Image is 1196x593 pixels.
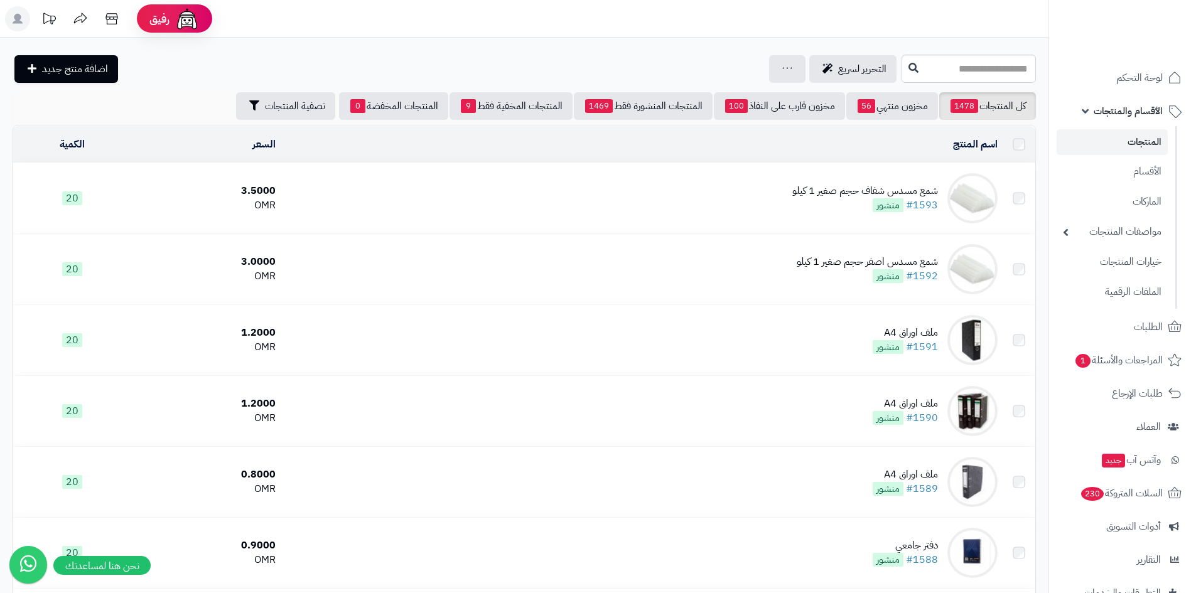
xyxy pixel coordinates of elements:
div: 1.2000 [136,326,276,340]
span: 0 [350,99,365,113]
img: ملف اوراق A4 [947,315,998,365]
a: مخزون منتهي56 [846,92,938,120]
div: دفتر جامعي [873,538,938,553]
a: المنتجات المنشورة فقط1469 [574,92,713,120]
a: #1592 [906,269,938,284]
div: شمع مسدس اصفر حجم صغير 1 كيلو [797,255,938,269]
span: أدوات التسويق [1106,518,1161,535]
span: طلبات الإرجاع [1112,385,1163,402]
div: OMR [136,482,276,496]
div: ملف اوراق A4 [873,467,938,482]
div: 3.0000 [136,255,276,269]
a: كل المنتجات1478 [939,92,1036,120]
div: 3.5000 [136,184,276,198]
a: المنتجات المخفضة0 [339,92,448,120]
span: منشور [873,269,903,283]
span: الأقسام والمنتجات [1094,102,1163,120]
a: اضافة منتج جديد [14,55,118,83]
span: 20 [62,262,82,276]
a: الكمية [60,137,85,152]
a: السعر [252,137,276,152]
span: 1 [1075,354,1091,368]
span: منشور [873,553,903,567]
img: ai-face.png [175,6,200,31]
div: OMR [136,553,276,567]
a: وآتس آبجديد [1057,445,1188,475]
span: جديد [1102,454,1125,467]
a: أدوات التسويق [1057,511,1188,542]
span: الطلبات [1134,318,1163,336]
span: التقارير [1137,551,1161,569]
div: OMR [136,411,276,425]
a: #1591 [906,339,938,355]
a: المنتجات [1057,129,1168,155]
a: المراجعات والأسئلة1 [1057,345,1188,375]
span: السلات المتروكة [1080,484,1163,502]
a: الماركات [1057,188,1168,215]
span: 1478 [951,99,978,113]
a: #1589 [906,481,938,496]
a: اسم المنتج [953,137,998,152]
span: منشور [873,482,903,496]
div: 0.9000 [136,538,276,553]
div: OMR [136,198,276,213]
span: 9 [461,99,476,113]
a: تحديثات المنصة [33,6,65,35]
a: الأقسام [1057,158,1168,185]
img: ملف اوراق A4 [947,457,998,507]
img: شمع مسدس اصفر حجم صغير 1 كيلو [947,244,998,294]
a: التقارير [1057,545,1188,575]
a: الملفات الرقمية [1057,279,1168,306]
span: 20 [62,475,82,489]
a: خيارات المنتجات [1057,248,1168,275]
span: منشور [873,340,903,354]
button: تصفية المنتجات [236,92,335,120]
a: مواصفات المنتجات [1057,218,1168,245]
img: ملف اوراق A4 [947,386,998,436]
div: 1.2000 [136,397,276,411]
span: العملاء [1136,418,1161,435]
img: logo-2.png [1111,35,1184,61]
span: 20 [62,546,82,560]
a: المنتجات المخفية فقط9 [450,92,573,120]
span: منشور [873,411,903,425]
div: ملف اوراق A4 [873,397,938,411]
span: 1469 [585,99,613,113]
img: شمع مسدس شفاف حجم صغير 1 كيلو [947,173,998,223]
div: 0.8000 [136,467,276,482]
a: #1593 [906,198,938,213]
span: اضافة منتج جديد [42,61,108,77]
a: #1588 [906,552,938,567]
div: OMR [136,340,276,355]
span: 20 [62,191,82,205]
span: رفيق [149,11,170,26]
div: OMR [136,269,276,284]
span: 100 [725,99,748,113]
span: 20 [62,333,82,347]
span: 56 [858,99,875,113]
span: منشور [873,198,903,212]
a: الطلبات [1057,312,1188,342]
a: #1590 [906,410,938,425]
span: 230 [1081,487,1104,501]
span: تصفية المنتجات [265,99,325,114]
a: مخزون قارب على النفاذ100 [714,92,845,120]
span: التحرير لسريع [838,61,886,77]
a: طلبات الإرجاع [1057,378,1188,409]
a: العملاء [1057,412,1188,442]
a: لوحة التحكم [1057,63,1188,93]
span: المراجعات والأسئلة [1074,351,1163,369]
span: لوحة التحكم [1116,69,1163,87]
a: التحرير لسريع [809,55,897,83]
span: وآتس آب [1101,451,1161,469]
div: ملف اوراق A4 [873,326,938,340]
div: شمع مسدس شفاف حجم صغير 1 كيلو [792,184,938,198]
span: 20 [62,404,82,418]
img: دفتر جامعي [947,528,998,578]
a: السلات المتروكة230 [1057,478,1188,508]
